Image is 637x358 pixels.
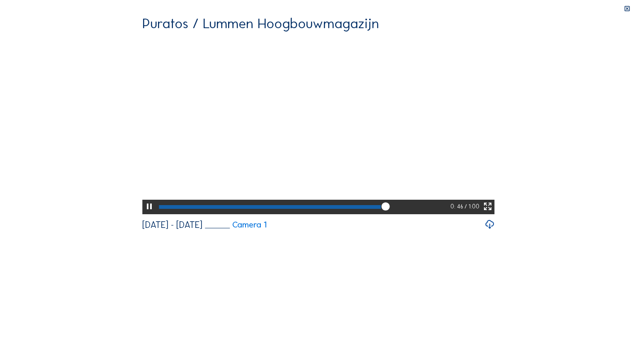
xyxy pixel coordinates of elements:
div: Puratos / Lummen Hoogbouwmagazijn [142,17,379,31]
div: [DATE] - [DATE] [142,220,202,230]
div: / 1:00 [464,200,479,214]
video: Your browser does not support the video tag. [142,37,494,213]
div: 0: 46 [450,200,464,214]
a: Camera 1 [205,220,267,229]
